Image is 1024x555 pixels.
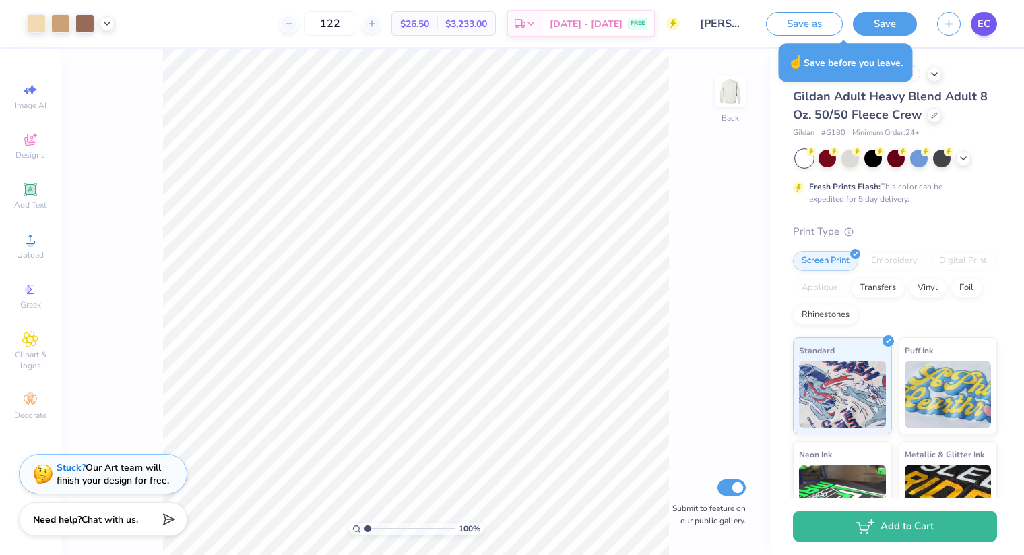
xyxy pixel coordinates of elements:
div: Foil [951,278,982,298]
img: Back [717,78,744,105]
img: Puff Ink [905,361,992,428]
span: Gildan [793,127,814,139]
span: Clipart & logos [7,349,54,371]
span: Neon Ink [799,447,832,461]
div: Back [722,112,739,124]
div: Screen Print [793,251,858,271]
div: Print Type [793,224,997,239]
a: EC [971,12,997,36]
div: Transfers [851,278,905,298]
span: FREE [631,19,645,28]
span: $26.50 [400,17,429,31]
span: Metallic & Glitter Ink [905,447,984,461]
span: Upload [17,250,44,260]
span: Minimum Order: 24 + [852,127,920,139]
input: Untitled Design [690,10,756,37]
div: Applique [793,278,847,298]
span: $3,233.00 [445,17,487,31]
span: Gildan Adult Heavy Blend Adult 8 Oz. 50/50 Fleece Crew [793,88,988,123]
strong: Stuck? [57,461,86,474]
button: Add to Cart [793,511,997,542]
button: Save as [766,12,843,36]
input: – – [304,11,356,36]
img: Standard [799,361,886,428]
img: Metallic & Glitter Ink [905,465,992,532]
span: [DATE] - [DATE] [550,17,622,31]
span: EC [978,16,990,32]
div: This color can be expedited for 5 day delivery. [809,181,975,205]
div: Save before you leave. [778,43,912,82]
span: Standard [799,343,835,357]
span: Puff Ink [905,343,933,357]
div: Vinyl [909,278,947,298]
span: Greek [20,299,41,310]
button: Save [853,12,917,36]
span: # G180 [821,127,845,139]
span: 100 % [459,523,480,535]
div: Embroidery [862,251,926,271]
div: Rhinestones [793,305,858,325]
label: Submit to feature on our public gallery. [665,502,746,527]
span: Image AI [15,100,46,111]
span: Chat with us. [82,513,138,526]
div: Our Art team will finish your design for free. [57,461,169,487]
span: Decorate [14,410,46,421]
span: ☝️ [788,53,804,71]
img: Neon Ink [799,465,886,532]
strong: Need help? [33,513,82,526]
strong: Fresh Prints Flash: [809,181,881,192]
div: Digital Print [930,251,996,271]
span: Add Text [14,200,46,210]
span: Designs [15,150,45,160]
